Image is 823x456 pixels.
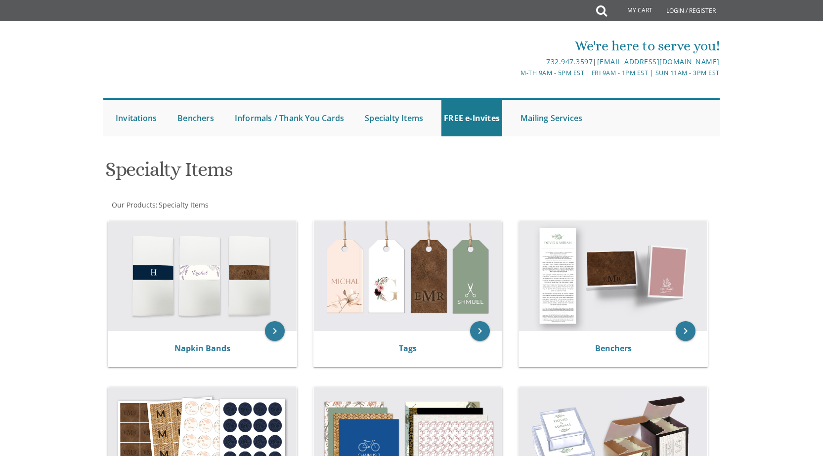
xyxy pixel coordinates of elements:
[105,159,509,188] h1: Specialty Items
[232,100,347,136] a: Informals / Thank You Cards
[108,221,297,331] img: Napkin Bands
[159,200,209,209] span: Specialty Items
[519,221,707,331] img: Benchers
[309,68,720,78] div: M-Th 9am - 5pm EST | Fri 9am - 1pm EST | Sun 11am - 3pm EST
[362,100,426,136] a: Specialty Items
[158,200,209,209] a: Specialty Items
[103,200,412,210] div: :
[309,56,720,68] div: |
[441,100,502,136] a: FREE e-Invites
[111,200,156,209] a: Our Products
[676,321,695,341] a: keyboard_arrow_right
[175,100,217,136] a: Benchers
[309,36,720,56] div: We're here to serve you!
[470,321,490,341] a: keyboard_arrow_right
[265,321,285,341] a: keyboard_arrow_right
[595,343,632,354] a: Benchers
[518,100,585,136] a: Mailing Services
[606,1,659,21] a: My Cart
[174,343,230,354] a: Napkin Bands
[546,57,593,66] a: 732.947.3597
[399,343,417,354] a: Tags
[597,57,720,66] a: [EMAIL_ADDRESS][DOMAIN_NAME]
[314,221,502,331] img: Tags
[113,100,159,136] a: Invitations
